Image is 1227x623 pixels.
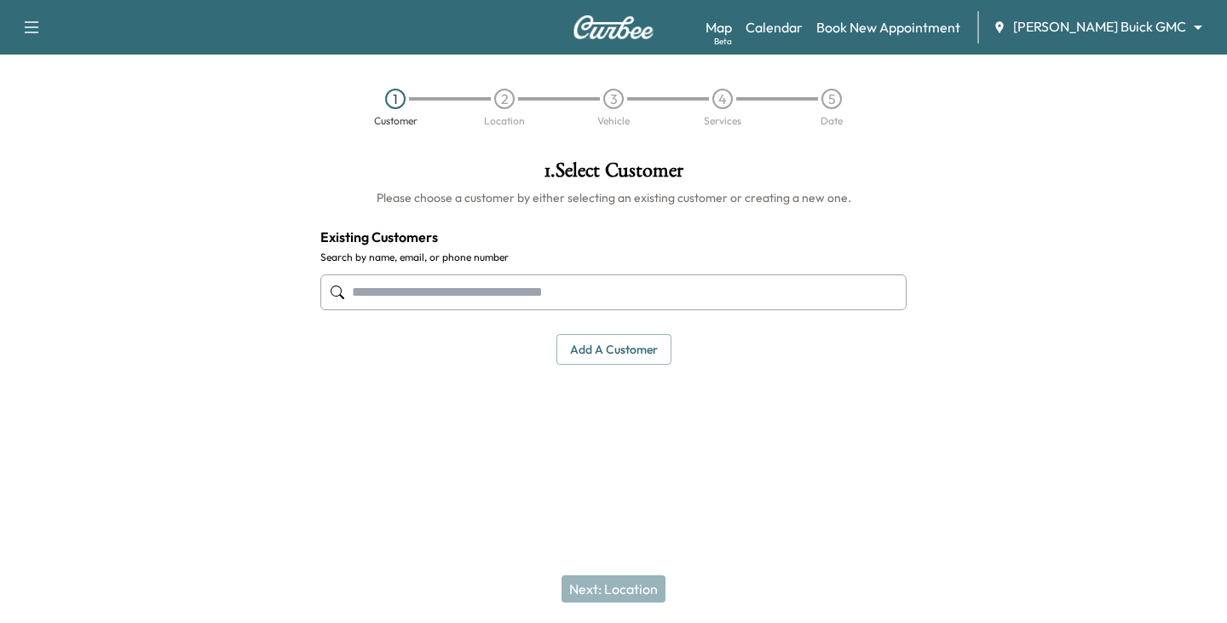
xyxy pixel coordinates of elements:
a: Calendar [746,17,803,37]
button: Add a customer [556,334,671,366]
a: MapBeta [706,17,732,37]
div: Customer [374,116,418,126]
div: 3 [603,89,624,109]
div: 2 [494,89,515,109]
div: Vehicle [597,116,630,126]
div: 4 [712,89,733,109]
h4: Existing Customers [320,227,907,247]
div: Location [484,116,525,126]
div: Services [704,116,741,126]
div: Beta [714,35,732,48]
label: Search by name, email, or phone number [320,251,907,264]
div: 5 [821,89,842,109]
img: Curbee Logo [573,15,654,39]
a: Book New Appointment [816,17,960,37]
h6: Please choose a customer by either selecting an existing customer or creating a new one. [320,189,907,206]
h1: 1 . Select Customer [320,160,907,189]
div: 1 [385,89,406,109]
span: [PERSON_NAME] Buick GMC [1013,17,1186,37]
div: Date [821,116,843,126]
